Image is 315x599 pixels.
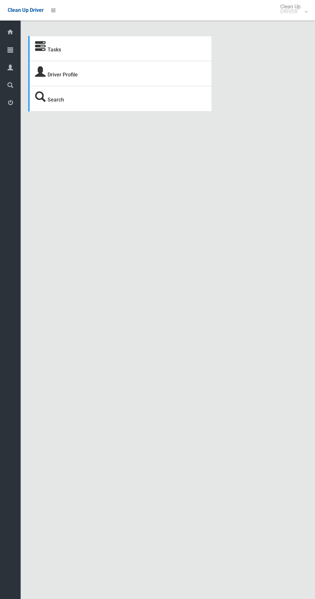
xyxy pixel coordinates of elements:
a: Tasks [48,47,61,53]
small: DRIVER [280,9,301,14]
a: Driver Profile [48,72,78,78]
a: Search [48,97,64,103]
span: Clean Up [277,4,307,14]
a: Clean Up Driver [8,5,44,15]
span: Clean Up Driver [8,7,44,13]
